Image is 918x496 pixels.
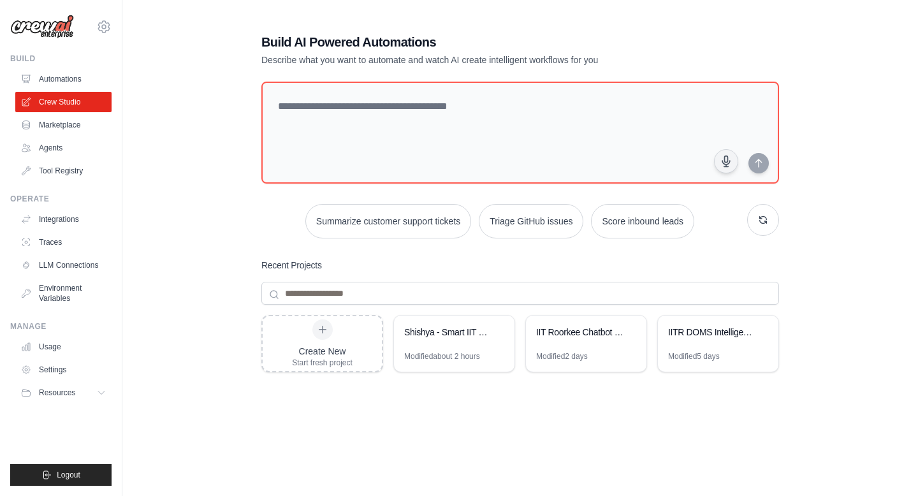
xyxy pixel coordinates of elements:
a: Automations [15,69,112,89]
div: Build [10,54,112,64]
a: Marketplace [15,115,112,135]
button: Resources [15,383,112,403]
div: Shishya - Smart IIT Roorkee Assistant (Speed-Optimized) [404,326,492,339]
div: IIT Roorkee Chatbot - Rebuilt [536,326,623,339]
a: Environment Variables [15,278,112,309]
div: Modified about 2 hours [404,351,480,361]
span: Resources [39,388,75,398]
a: Traces [15,232,112,252]
a: Crew Studio [15,92,112,112]
div: Operate [10,194,112,204]
div: IITR DOMS Intelligence System with EMBA Faculty Portal [668,326,755,339]
div: Modified 2 days [536,351,588,361]
button: Score inbound leads [591,204,694,238]
img: Logo [10,15,74,39]
h3: Recent Projects [261,259,322,272]
a: Settings [15,360,112,380]
p: Describe what you want to automate and watch AI create intelligent workflows for you [261,54,690,66]
button: Triage GitHub issues [479,204,583,238]
div: Modified 5 days [668,351,720,361]
span: Logout [57,470,80,480]
iframe: Chat Widget [854,435,918,496]
a: Usage [15,337,112,357]
button: Summarize customer support tickets [305,204,471,238]
a: Integrations [15,209,112,230]
button: Logout [10,464,112,486]
div: Start fresh project [292,358,353,368]
a: Tool Registry [15,161,112,181]
div: Manage [10,321,112,332]
a: Agents [15,138,112,158]
h1: Build AI Powered Automations [261,33,690,51]
div: Create New [292,345,353,358]
button: Click to speak your automation idea [714,149,738,173]
a: LLM Connections [15,255,112,275]
button: Get new suggestions [747,204,779,236]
